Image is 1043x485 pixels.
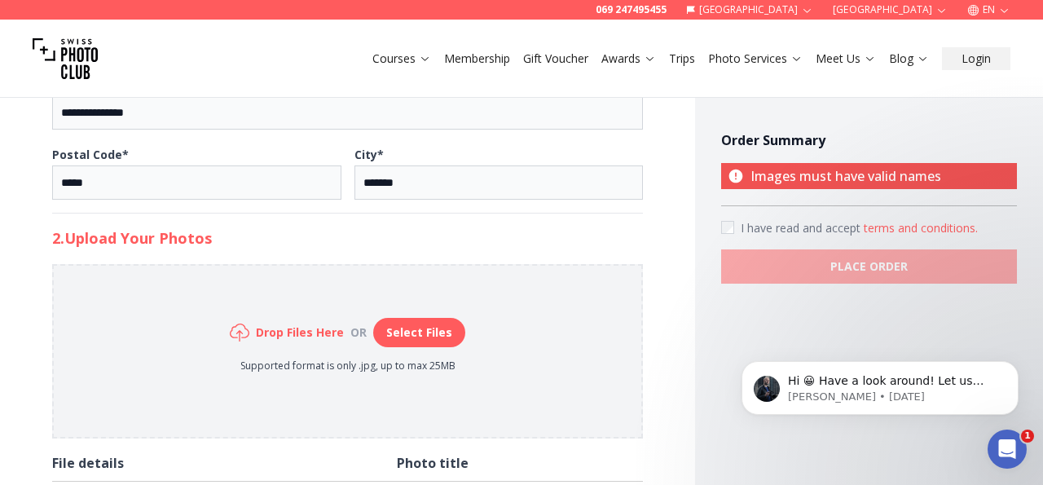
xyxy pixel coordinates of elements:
[601,51,656,67] a: Awards
[344,324,373,341] div: or
[373,318,465,347] button: Select Files
[444,51,510,67] a: Membership
[52,452,397,474] div: File details
[230,359,465,373] p: Supported format is only .jpg, up to max 25MB
[354,147,384,162] b: City *
[942,47,1010,70] button: Login
[864,220,978,236] button: Accept termsI have read and accept
[721,130,1017,150] h4: Order Summary
[702,47,809,70] button: Photo Services
[52,147,129,162] b: Postal Code *
[366,47,438,70] button: Courses
[596,3,667,16] a: 069 247495455
[882,47,935,70] button: Blog
[889,51,929,67] a: Blog
[721,163,1017,189] p: Images must have valid names
[354,165,644,200] input: City*
[397,452,643,474] div: Photo title
[523,51,588,67] a: Gift Voucher
[988,430,1027,469] iframe: Intercom live chat
[52,95,643,130] input: Address*
[708,51,803,67] a: Photo Services
[830,258,908,275] b: PLACE ORDER
[52,227,643,249] h2: 2. Upload Your Photos
[721,249,1017,284] button: PLACE ORDER
[717,327,1043,441] iframe: Intercom notifications message
[438,47,517,70] button: Membership
[662,47,702,70] button: Trips
[256,324,344,341] h6: Drop Files Here
[595,47,662,70] button: Awards
[669,51,695,67] a: Trips
[809,47,882,70] button: Meet Us
[372,51,431,67] a: Courses
[33,26,98,91] img: Swiss photo club
[816,51,876,67] a: Meet Us
[721,221,734,234] input: Accept terms
[741,220,864,236] span: I have read and accept
[1021,430,1034,443] span: 1
[517,47,595,70] button: Gift Voucher
[52,165,341,200] input: Postal Code*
